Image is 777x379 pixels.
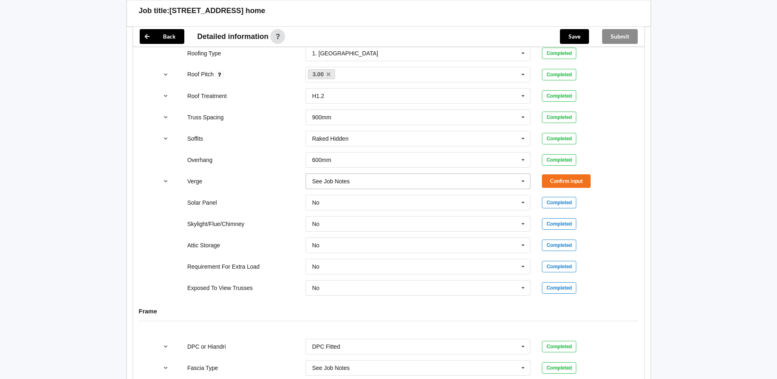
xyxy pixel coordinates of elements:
[170,6,265,16] h3: [STREET_ADDRESS] home
[187,343,226,350] label: DPC or Hiandri
[308,69,335,79] a: 3.00
[312,178,350,184] div: See Job Notes
[187,135,203,142] label: Soffits
[187,71,215,78] label: Roof Pitch
[158,361,174,375] button: reference-toggle
[187,221,244,227] label: Skylight/Flue/Chimney
[542,48,576,59] div: Completed
[187,93,227,99] label: Roof Treatment
[158,67,174,82] button: reference-toggle
[312,344,340,349] div: DPC Fitted
[158,110,174,125] button: reference-toggle
[542,133,576,144] div: Completed
[542,240,576,251] div: Completed
[312,365,350,371] div: See Job Notes
[542,154,576,166] div: Completed
[197,33,269,40] span: Detailed information
[187,157,212,163] label: Overhang
[187,114,224,121] label: Truss Spacing
[542,90,576,102] div: Completed
[560,29,589,44] button: Save
[542,362,576,374] div: Completed
[312,242,319,248] div: No
[542,282,576,294] div: Completed
[312,221,319,227] div: No
[187,242,220,249] label: Attic Storage
[312,93,324,99] div: H1.2
[158,339,174,354] button: reference-toggle
[312,136,349,142] div: Raked Hidden
[140,29,184,44] button: Back
[187,199,217,206] label: Solar Panel
[312,264,319,269] div: No
[312,114,331,120] div: 900mm
[187,263,260,270] label: Requirement For Extra Load
[542,197,576,208] div: Completed
[187,365,218,371] label: Fascia Type
[542,341,576,352] div: Completed
[542,174,591,188] button: Confirm input
[312,200,319,205] div: No
[542,112,576,123] div: Completed
[158,174,174,189] button: reference-toggle
[187,50,221,57] label: Roofing Type
[139,307,639,315] h4: Frame
[158,131,174,146] button: reference-toggle
[542,261,576,272] div: Completed
[187,285,253,291] label: Exposed To View Trusses
[312,50,378,56] div: 1. [GEOGRAPHIC_DATA]
[542,218,576,230] div: Completed
[542,69,576,80] div: Completed
[187,178,202,185] label: Verge
[312,157,331,163] div: 600mm
[312,285,319,291] div: No
[139,6,170,16] h3: Job title:
[158,89,174,103] button: reference-toggle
